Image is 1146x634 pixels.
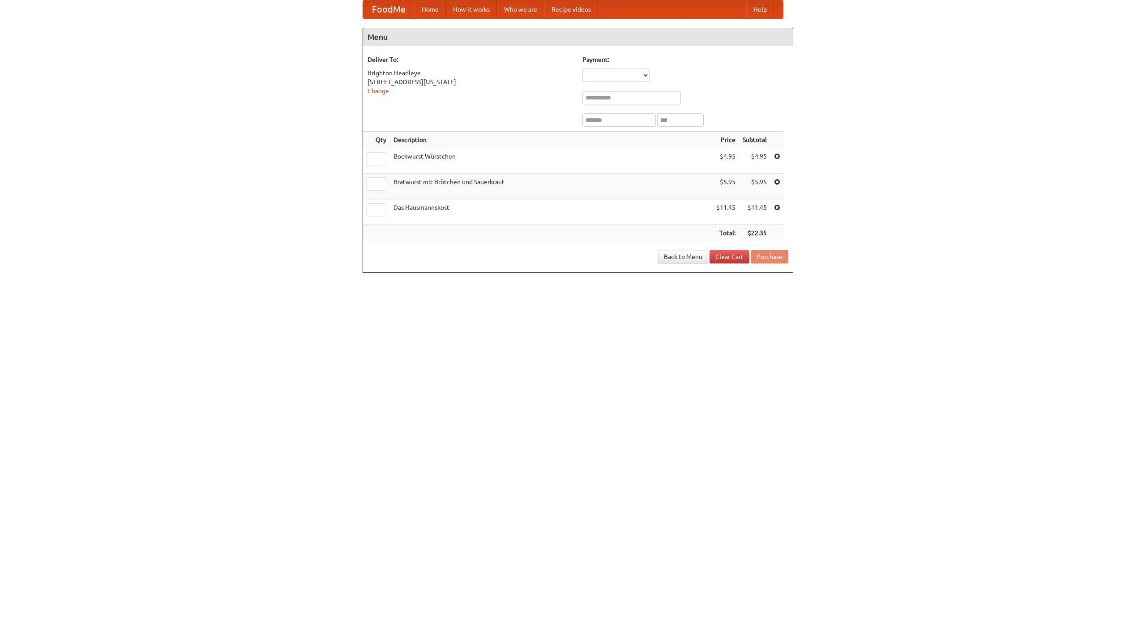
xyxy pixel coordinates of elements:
[713,148,739,174] td: $4.95
[739,148,770,174] td: $4.95
[368,78,573,86] div: [STREET_ADDRESS][US_STATE]
[446,0,497,18] a: How it works
[713,174,739,199] td: $5.95
[658,250,708,263] a: Back to Menu
[497,0,544,18] a: Who we are
[713,132,739,148] th: Price
[363,0,415,18] a: FoodMe
[368,87,389,95] a: Change
[368,55,573,64] h5: Deliver To:
[751,250,788,263] button: Purchase
[390,132,713,148] th: Description
[390,148,713,174] td: Bockwurst Würstchen
[363,132,390,148] th: Qty
[390,199,713,225] td: Das Hausmannskost
[544,0,598,18] a: Recipe videos
[713,199,739,225] td: $11.45
[739,225,770,242] th: $22.35
[415,0,446,18] a: Home
[390,174,713,199] td: Bratwurst mit Brötchen und Sauerkraut
[746,0,774,18] a: Help
[582,55,788,64] h5: Payment:
[363,28,793,46] h4: Menu
[710,250,749,263] a: Clear Cart
[739,199,770,225] td: $11.45
[739,132,770,148] th: Subtotal
[368,69,573,78] div: Brighton Headleye
[739,174,770,199] td: $5.95
[713,225,739,242] th: Total:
